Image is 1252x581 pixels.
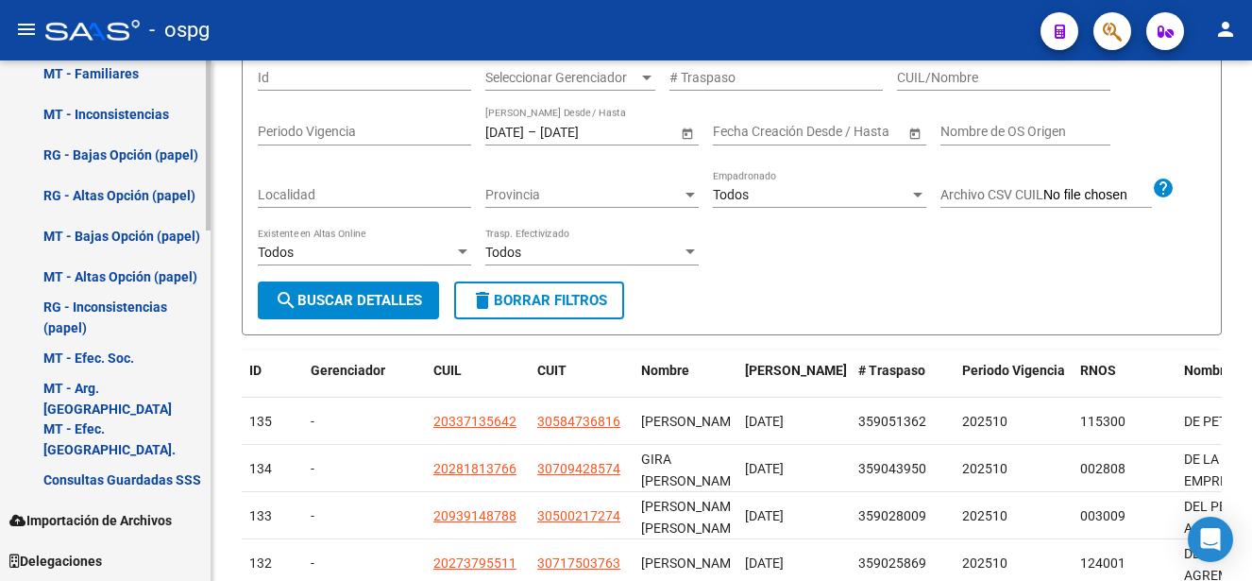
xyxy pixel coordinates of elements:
[1073,350,1176,413] datatable-header-cell: RNOS
[1188,517,1233,562] div: Open Intercom Messenger
[433,414,516,429] span: 20337135642
[745,458,843,480] div: [DATE]
[528,124,536,140] span: –
[311,414,314,429] span: -
[962,363,1065,378] span: Periodo Vigencia
[540,124,633,140] input: Fecha fin
[858,508,926,523] span: 359028009
[537,508,620,523] span: 30500217274
[249,508,272,523] span: 133
[858,414,926,429] span: 359051362
[737,350,851,413] datatable-header-cell: Fecha Traspaso
[905,123,924,143] button: Open calendar
[311,555,314,571] span: -
[454,282,624,319] button: Borrar Filtros
[962,461,1007,476] span: 202510
[798,124,890,140] input: Fecha fin
[634,350,737,413] datatable-header-cell: Nombre
[485,124,524,140] input: Fecha inicio
[858,461,926,476] span: 359043950
[962,508,1007,523] span: 202510
[537,461,620,476] span: 30709428574
[641,414,742,429] span: [PERSON_NAME]
[249,363,262,378] span: ID
[433,461,516,476] span: 20281813766
[1152,177,1175,199] mat-icon: help
[303,350,426,413] datatable-header-cell: Gerenciador
[962,555,1007,571] span: 202510
[471,292,607,309] span: Borrar Filtros
[1080,461,1125,476] span: 002808
[242,350,303,413] datatable-header-cell: ID
[641,499,742,536] span: [PERSON_NAME] [PERSON_NAME]
[149,9,210,51] span: - ospg
[537,363,567,378] span: CUIT
[1080,363,1116,378] span: RNOS
[9,551,102,572] span: Delegaciones
[955,350,1073,413] datatable-header-cell: Periodo Vigencia
[311,363,385,378] span: Gerenciador
[677,123,697,143] button: Open calendar
[311,508,314,523] span: -
[745,411,843,433] div: [DATE]
[258,282,439,319] button: Buscar Detalles
[258,245,294,260] span: Todos
[745,505,843,527] div: [DATE]
[15,18,38,41] mat-icon: menu
[485,245,521,260] span: Todos
[433,508,516,523] span: 20939148788
[851,350,955,413] datatable-header-cell: # Traspaso
[485,70,638,86] span: Seleccionar Gerenciador
[249,555,272,571] span: 132
[858,363,925,378] span: # Traspaso
[537,414,620,429] span: 30584736816
[1080,414,1125,429] span: 115300
[713,187,749,202] span: Todos
[275,289,297,312] mat-icon: search
[1214,18,1237,41] mat-icon: person
[940,187,1043,202] span: Archivo CSV CUIL
[433,363,462,378] span: CUIL
[433,555,516,571] span: 20273795511
[962,414,1007,429] span: 202510
[311,461,314,476] span: -
[9,510,172,531] span: Importación de Archivos
[1043,187,1152,204] input: Archivo CSV CUIL
[1080,555,1125,571] span: 124001
[471,289,494,312] mat-icon: delete
[275,292,422,309] span: Buscar Detalles
[249,461,272,476] span: 134
[249,414,272,429] span: 135
[530,350,634,413] datatable-header-cell: CUIT
[426,350,530,413] datatable-header-cell: CUIL
[641,363,689,378] span: Nombre
[713,124,782,140] input: Fecha inicio
[745,363,847,378] span: [PERSON_NAME]
[641,452,742,488] span: GIRA [PERSON_NAME]
[537,555,620,571] span: 30717503763
[858,555,926,571] span: 359025869
[1080,508,1125,523] span: 003009
[485,187,682,203] span: Provincia
[745,553,843,574] div: [DATE]
[641,555,742,571] span: [PERSON_NAME]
